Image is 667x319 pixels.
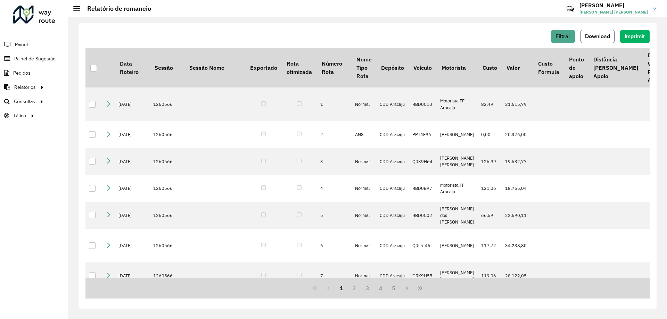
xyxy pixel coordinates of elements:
[317,262,352,289] td: 7
[115,87,150,121] td: [DATE]
[555,33,570,39] span: Filtrar
[376,262,409,289] td: CDD Aracaju
[502,175,533,202] td: 18.755,04
[376,229,409,262] td: CDD Aracaju
[502,229,533,262] td: 34.238,80
[317,229,352,262] td: 6
[352,175,376,202] td: Normal
[150,87,184,121] td: 1260566
[409,202,437,229] td: RBD0C02
[317,202,352,229] td: 5
[437,175,478,202] td: Motorista FF Aracaju
[625,33,645,39] span: Imprimir
[387,282,401,295] button: 5
[245,48,282,87] th: Exportado
[400,282,413,295] button: Next Page
[352,48,376,87] th: Nome Tipo Rota
[478,87,502,121] td: 82,49
[437,48,478,87] th: Motorista
[115,262,150,289] td: [DATE]
[348,282,361,295] button: 2
[317,175,352,202] td: 4
[437,262,478,289] td: [PERSON_NAME] [PERSON_NAME]
[502,202,533,229] td: 22.690,11
[437,87,478,121] td: Motorista FF Aracaju
[478,48,502,87] th: Custo
[115,121,150,148] td: [DATE]
[115,202,150,229] td: [DATE]
[437,148,478,175] td: [PERSON_NAME] [PERSON_NAME]
[374,282,387,295] button: 4
[409,121,437,148] td: PPT4E96
[478,202,502,229] td: 66,59
[150,148,184,175] td: 1260566
[282,48,316,87] th: Rota otimizada
[409,175,437,202] td: RBD0B97
[352,262,376,289] td: Normal
[150,121,184,148] td: 1260566
[437,202,478,229] td: [PERSON_NAME] dos [PERSON_NAME]
[502,121,533,148] td: 20.376,00
[551,30,575,43] button: Filtrar
[150,202,184,229] td: 1260566
[376,148,409,175] td: CDD Aracaju
[478,148,502,175] td: 126,99
[579,9,648,15] span: [PERSON_NAME] [PERSON_NAME]
[184,48,245,87] th: Sessão Nome
[478,262,502,289] td: 119,06
[352,87,376,121] td: Normal
[352,121,376,148] td: ANS
[317,148,352,175] td: 3
[409,87,437,121] td: RBD0C10
[14,98,35,105] span: Consultas
[317,87,352,121] td: 1
[579,2,648,9] h3: [PERSON_NAME]
[376,48,409,87] th: Depósito
[502,48,533,87] th: Valor
[502,148,533,175] td: 19.532,77
[352,229,376,262] td: Normal
[413,282,427,295] button: Last Page
[409,229,437,262] td: QRL5I45
[317,121,352,148] td: 2
[115,148,150,175] td: [DATE]
[588,48,643,87] th: Distância [PERSON_NAME] Apoio
[376,175,409,202] td: CDD Aracaju
[15,41,28,48] span: Painel
[376,87,409,121] td: CDD Aracaju
[580,30,615,43] button: Download
[409,148,437,175] td: QRK9H64
[150,175,184,202] td: 1260566
[150,229,184,262] td: 1260566
[437,121,478,148] td: [PERSON_NAME]
[13,69,31,77] span: Pedidos
[115,175,150,202] td: [DATE]
[437,229,478,262] td: [PERSON_NAME]
[80,5,151,12] h2: Relatório de romaneio
[409,262,437,289] td: QRK9H55
[361,282,374,295] button: 3
[14,84,36,91] span: Relatórios
[533,48,564,87] th: Custo Fórmula
[352,148,376,175] td: Normal
[352,202,376,229] td: Normal
[563,1,578,16] a: Contato Rápido
[14,55,56,62] span: Painel de Sugestão
[502,262,533,289] td: 28.122,05
[150,48,184,87] th: Sessão
[376,121,409,148] td: CDD Aracaju
[478,121,502,148] td: 0,00
[115,48,150,87] th: Data Roteiro
[478,229,502,262] td: 117,72
[409,48,437,87] th: Veículo
[620,30,650,43] button: Imprimir
[585,33,610,39] span: Download
[317,48,352,87] th: Número Rota
[478,175,502,202] td: 121,06
[150,262,184,289] td: 1260566
[115,229,150,262] td: [DATE]
[13,112,26,119] span: Tático
[376,202,409,229] td: CDD Aracaju
[564,48,588,87] th: Ponto de apoio
[335,282,348,295] button: 1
